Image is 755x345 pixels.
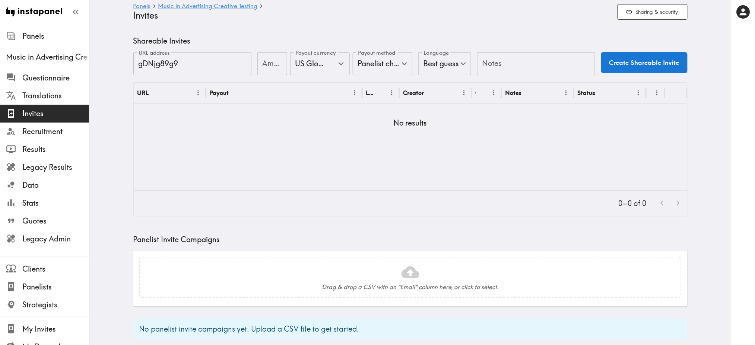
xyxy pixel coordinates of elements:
span: Legacy Admin [22,234,89,244]
h5: No results [393,118,427,128]
button: Menu [193,87,204,99]
label: URL address [139,49,170,57]
button: Open [335,58,347,69]
h5: Shareable Invites [133,36,688,46]
span: Questionnaire [22,73,89,83]
h5: Panelist Invite Campaigns [133,234,688,245]
button: Sort [375,87,386,99]
span: Translations [22,91,89,101]
button: Menu [349,87,361,99]
button: Sort [596,87,608,99]
a: Music in Advertising Creative Testing [158,3,258,10]
button: Sort [650,87,662,99]
div: Notes [505,89,521,96]
button: Sort [425,87,436,99]
span: Clients [22,264,89,274]
span: Panelists [22,282,89,292]
span: Data [22,180,89,190]
div: URL [137,89,149,96]
button: Menu [459,87,470,99]
button: Menu [488,87,500,99]
button: Sharing & security [618,4,688,20]
div: Panelist chooses [353,52,412,75]
span: Panels [22,31,89,41]
span: Recruitment [22,126,89,137]
button: Sort [150,87,161,99]
div: Best guess [418,52,471,75]
button: Menu [386,87,398,99]
div: Opens [475,89,476,96]
div: Creator [403,89,424,96]
p: 0–0 of 0 [619,198,647,209]
label: Language [424,49,449,57]
div: Language [366,89,374,96]
span: Strategists [22,300,89,310]
span: Invites [22,108,89,119]
div: Payout [209,89,229,96]
h4: Invites [133,10,612,21]
label: Payout currency [295,49,336,57]
h6: Drag & drop a CSV with an "Email" column here, or click to select. [322,283,499,291]
span: Music in Advertising Creative Testing [6,52,89,62]
button: Menu [651,87,663,99]
button: Menu [633,87,644,99]
button: Sort [477,87,488,99]
button: Menu [561,87,572,99]
span: Stats [22,198,89,208]
label: Payout method [358,49,396,57]
button: Sort [229,87,241,99]
button: Sort [522,87,534,99]
span: Quotes [22,216,89,226]
span: Results [22,144,89,155]
span: Legacy Results [22,162,89,172]
div: Status [577,89,595,96]
button: Create Shareable Invite [601,52,688,73]
div: No panelist invite campaigns yet. Upload a CSV file to get started. [139,321,359,337]
a: Panels [133,3,151,10]
span: My Invites [22,324,89,334]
